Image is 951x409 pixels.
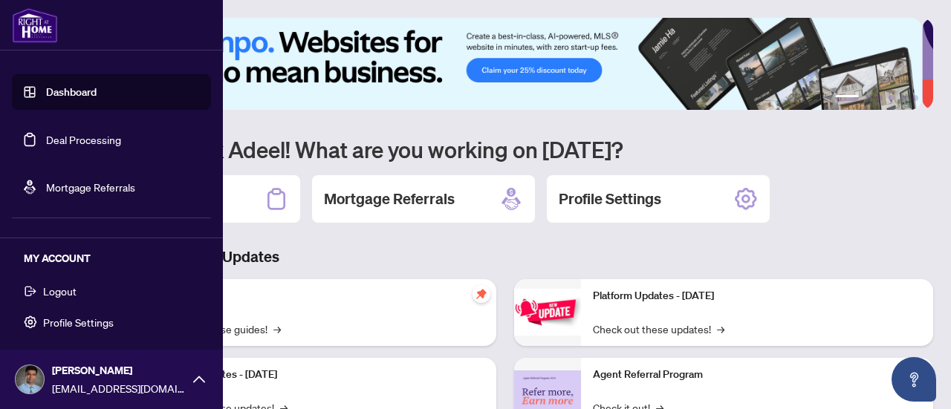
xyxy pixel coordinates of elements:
[77,18,922,110] img: Slide 0
[514,289,581,336] img: Platform Updates - June 23, 2025
[52,362,186,379] span: [PERSON_NAME]
[12,7,58,43] img: logo
[877,95,883,101] button: 3
[559,189,661,209] h2: Profile Settings
[12,310,211,335] button: Profile Settings
[473,285,490,303] span: pushpin
[46,180,135,194] a: Mortgage Referrals
[835,95,859,101] button: 1
[892,357,936,402] button: Open asap
[324,189,455,209] h2: Mortgage Referrals
[912,95,918,101] button: 6
[77,246,933,267] h3: Brokerage & Industry Updates
[43,279,77,303] span: Logout
[593,288,921,304] p: Platform Updates - [DATE]
[43,310,114,334] span: Profile Settings
[24,250,211,266] h5: MY ACCOUNT
[77,135,933,163] h1: Welcome back Adeel! What are you working on [DATE]?
[273,321,281,337] span: →
[46,85,97,99] a: Dashboard
[156,288,484,304] p: Self-Help
[52,380,186,396] span: [EMAIL_ADDRESS][DOMAIN_NAME]
[593,367,921,383] p: Agent Referral Program
[717,321,724,337] span: →
[900,95,906,101] button: 5
[12,278,211,304] button: Logout
[865,95,871,101] button: 2
[156,367,484,383] p: Platform Updates - [DATE]
[16,365,44,393] img: Profile Icon
[593,321,724,337] a: Check out these updates!→
[46,133,121,146] a: Deal Processing
[889,95,895,101] button: 4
